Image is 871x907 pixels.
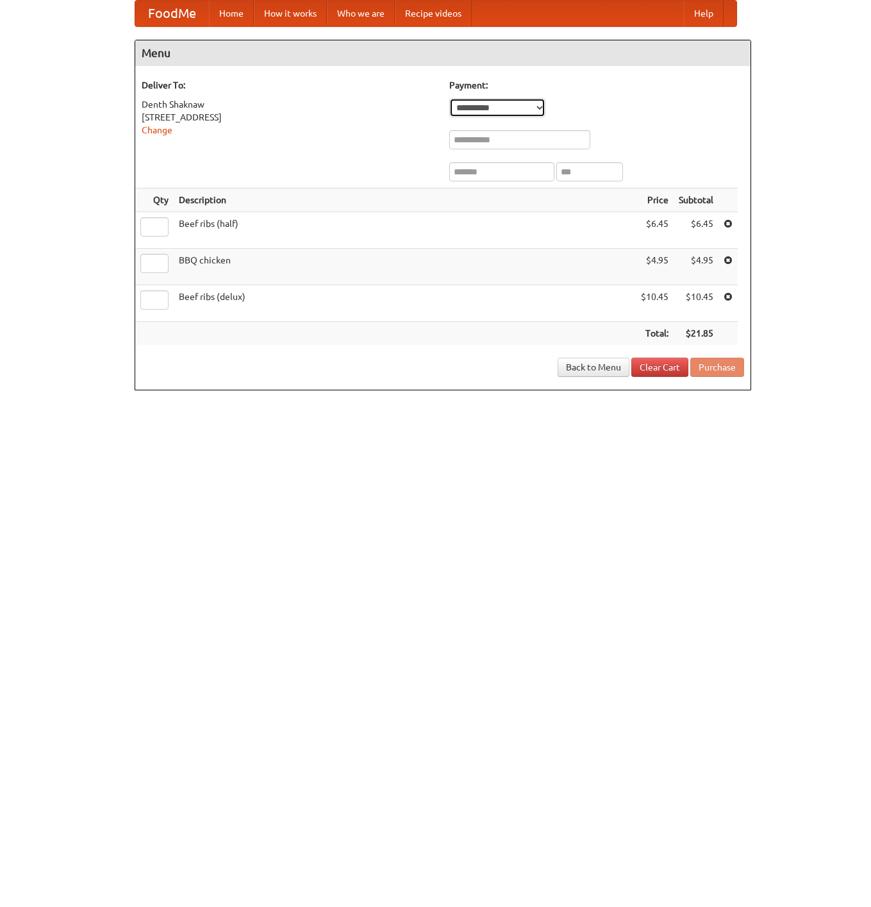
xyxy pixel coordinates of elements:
h4: Menu [135,40,751,66]
th: Total: [636,322,674,345]
td: $10.45 [636,285,674,322]
th: Description [174,188,636,212]
div: [STREET_ADDRESS] [142,111,436,124]
td: $10.45 [674,285,718,322]
a: FoodMe [135,1,209,26]
th: Price [636,188,674,212]
td: Beef ribs (delux) [174,285,636,322]
a: Home [209,1,254,26]
a: Back to Menu [558,358,629,377]
th: $21.85 [674,322,718,345]
a: How it works [254,1,327,26]
a: Who we are [327,1,395,26]
th: Subtotal [674,188,718,212]
h5: Payment: [449,79,744,92]
a: Recipe videos [395,1,472,26]
td: BBQ chicken [174,249,636,285]
th: Qty [135,188,174,212]
td: Beef ribs (half) [174,212,636,249]
a: Help [684,1,724,26]
div: Denth Shaknaw [142,98,436,111]
td: $6.45 [674,212,718,249]
a: Clear Cart [631,358,688,377]
button: Purchase [690,358,744,377]
td: $4.95 [674,249,718,285]
td: $4.95 [636,249,674,285]
a: Change [142,125,172,135]
td: $6.45 [636,212,674,249]
h5: Deliver To: [142,79,436,92]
